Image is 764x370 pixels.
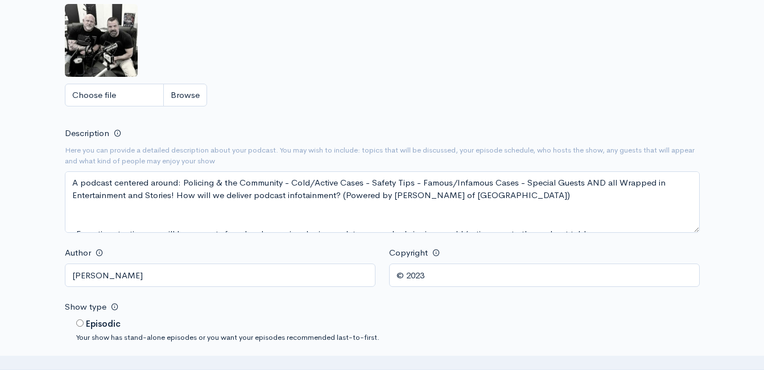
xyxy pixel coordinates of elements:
label: Show type [65,301,106,314]
small: Your show has stand-alone episodes or you want your episodes recommended last-to-first. [76,332,379,342]
label: Author [65,246,91,260]
label: Description [65,127,109,140]
label: Copyright [389,246,428,260]
input: © [389,264,700,287]
strong: Episodic [86,318,121,329]
textarea: A podcast centered around: Policing & the Community - Cold/Active Cases - Safety Tips - Famous/In... [65,171,700,233]
input: Turtle podcast productions [65,264,375,287]
small: Here you can provide a detailed description about your podcast. You may wish to include: topics t... [65,145,700,167]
